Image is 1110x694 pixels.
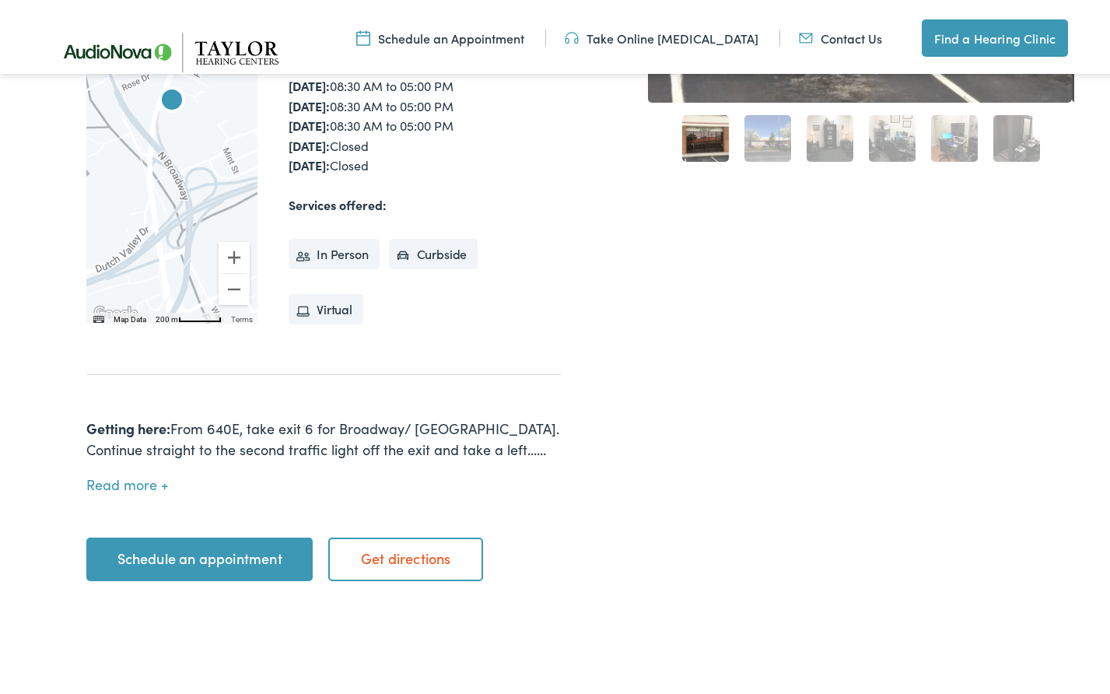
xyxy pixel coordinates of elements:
a: Take Online [MEDICAL_DATA] [565,26,758,43]
a: 1 [682,111,729,158]
img: utility icon [356,26,370,43]
button: Map Scale: 200 m per 52 pixels [151,309,226,320]
li: In Person [289,235,380,266]
a: Open this area in Google Maps (opens a new window) [90,300,142,320]
div: Taylor Hearing Centers by AudioNova [147,73,197,123]
a: 2 [744,111,791,158]
a: Contact Us [799,26,882,43]
img: Google [90,300,142,320]
button: Read more [86,473,168,489]
strong: [DATE]: [289,93,330,110]
li: Virtual [289,290,363,321]
img: utility icon [565,26,579,43]
a: Find a Hearing Clinic [922,16,1068,53]
strong: [DATE]: [289,73,330,90]
li: Curbside [389,235,478,266]
strong: [DATE]: [289,113,330,130]
a: Terms (opens in new tab) [231,311,253,320]
span: 200 m [156,311,178,320]
a: 4 [869,111,916,158]
a: 3 [807,111,853,158]
a: Get directions [328,534,483,577]
button: Zoom in [219,238,250,269]
button: Zoom out [219,270,250,301]
strong: [DATE]: [289,152,330,170]
a: Schedule an Appointment [356,26,524,43]
strong: Services offered: [289,192,387,209]
button: Keyboard shortcuts [93,310,104,321]
a: 5 [931,111,978,158]
strong: Getting here: [86,415,170,434]
div: From 640E, take exit 6 for Broadway/ [GEOGRAPHIC_DATA]. Continue straight to the second traffic l... [86,414,561,456]
a: 6 [993,111,1040,158]
a: Schedule an appointment [86,534,313,577]
div: 08:30 AM to 05:00 PM 08:30 AM to 05:00 PM 08:30 AM to 05:00 PM 08:30 AM to 05:00 PM 08:30 AM to 0... [289,33,561,172]
img: utility icon [799,26,813,43]
strong: [DATE]: [289,133,330,150]
button: Map Data [114,310,146,321]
